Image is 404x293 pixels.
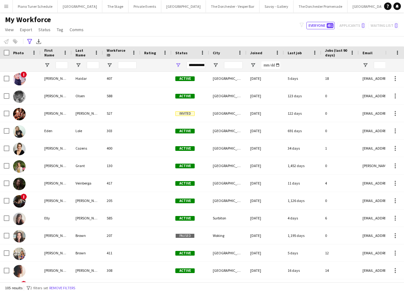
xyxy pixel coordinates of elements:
span: Active [175,268,195,273]
button: Savoy - Gallery [260,0,294,12]
div: [DATE] [246,192,284,209]
a: Status [36,26,53,34]
button: The Dorchester - Vesper Bar [206,0,260,12]
img: Eleanor Grant [13,160,26,173]
a: Export [17,26,35,34]
span: City [213,50,220,55]
span: Active [175,164,195,168]
span: 451 [327,23,333,28]
div: 12 [321,244,359,262]
div: 308 [103,262,140,279]
div: 0 [321,192,359,209]
img: Emily Brown [13,230,26,243]
div: [DATE] [246,87,284,104]
div: [DATE] [246,157,284,174]
div: Olsen [72,87,103,104]
div: Brown [72,227,103,244]
span: 2 filters set [30,286,48,290]
span: Active [175,216,195,221]
a: View [2,26,16,34]
div: [GEOGRAPHIC_DATA] [209,122,246,139]
div: 585 [103,209,140,227]
div: 407 [103,70,140,87]
div: [DATE] [246,105,284,122]
span: My Workforce [5,15,51,24]
div: Eden [41,122,72,139]
div: 588 [103,87,140,104]
div: 0 [321,157,359,174]
input: First Name Filter Input [56,61,68,69]
button: Open Filter Menu [75,62,81,68]
button: The Dorchester Promenade [294,0,348,12]
app-action-btn: Advanced filters [26,38,33,45]
div: Woking [209,227,246,244]
div: [PERSON_NAME] [41,244,72,262]
div: 1,452 days [284,157,321,174]
span: Export [20,27,32,32]
span: Paused [175,233,195,238]
div: [PERSON_NAME] [41,140,72,157]
button: Everyone451 [306,22,335,29]
div: 0 [321,227,359,244]
div: [DATE] [246,175,284,192]
img: Elly Grice [13,213,26,225]
div: [PERSON_NAME] [72,209,103,227]
div: 4 [321,175,359,192]
button: Open Filter Menu [44,62,50,68]
button: Open Filter Menu [107,62,112,68]
button: Open Filter Menu [175,62,181,68]
span: Comms [70,27,84,32]
div: 6 [321,209,359,227]
span: Last Name [75,48,92,57]
span: Status [175,50,187,55]
div: 0 [321,87,359,104]
div: [PERSON_NAME] [41,192,72,209]
div: [DATE] [246,227,284,244]
span: Active [175,94,195,98]
img: Eliana Veinberga [13,178,26,190]
span: ! [21,281,27,287]
app-action-btn: Export XLSX [35,38,42,45]
div: 417 [103,175,140,192]
span: Active [175,199,195,203]
img: Dan Olsen [13,90,26,103]
img: Eleanor Cozens [13,143,26,155]
div: [PERSON_NAME] [41,70,72,87]
span: Jobs (last 90 days) [325,48,348,57]
div: Brown [72,244,103,262]
div: 18 [321,70,359,87]
span: ! [21,71,27,78]
div: [PERSON_NAME] [41,175,72,192]
div: 1,195 days [284,227,321,244]
div: 1 [321,140,359,157]
span: Active [175,76,195,81]
span: Active [175,129,195,133]
span: Status [38,27,51,32]
div: 14 [321,262,359,279]
div: [DATE] [246,70,284,87]
span: Tag [57,27,63,32]
div: [GEOGRAPHIC_DATA] [209,105,246,122]
div: [GEOGRAPHIC_DATA] [209,70,246,87]
span: Workforce ID [107,48,129,57]
input: Joined Filter Input [261,61,280,69]
div: [PERSON_NAME] [41,262,72,279]
span: Active [175,146,195,151]
button: Open Filter Menu [363,62,368,68]
div: 16 days [284,262,321,279]
div: Grant [72,157,103,174]
button: Open Filter Menu [250,62,256,68]
img: Dominic Martin [13,108,26,120]
div: Veinberga [72,175,103,192]
div: [DATE] [246,262,284,279]
input: Last Name Filter Input [87,61,99,69]
div: 303 [103,122,140,139]
img: Emily Craig [13,265,26,277]
span: First Name [44,48,61,57]
div: [GEOGRAPHIC_DATA] [209,140,246,157]
a: Comms [67,26,86,34]
div: [PERSON_NAME] [41,227,72,244]
span: Photo [13,50,24,55]
div: [PERSON_NAME] [72,192,103,209]
div: 400 [103,140,140,157]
